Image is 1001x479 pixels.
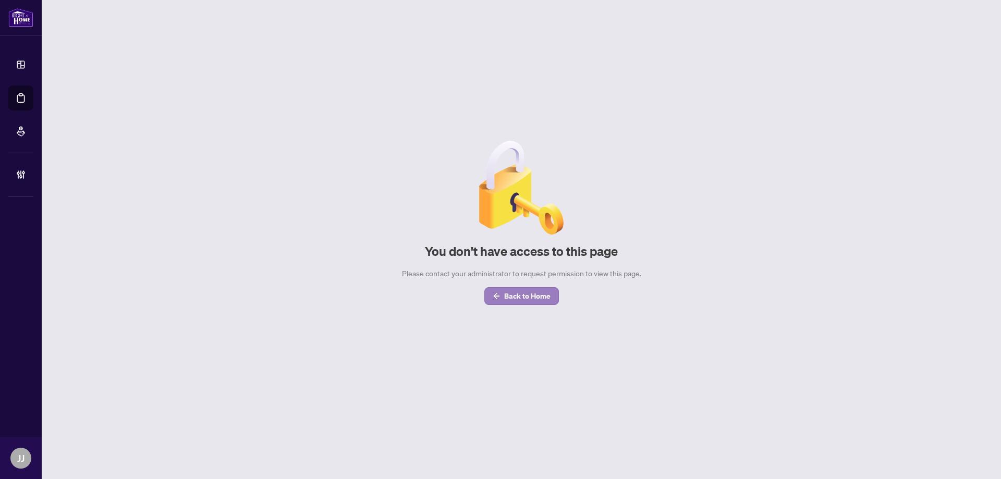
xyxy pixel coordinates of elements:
img: logo [8,8,33,27]
span: JJ [17,451,25,465]
span: Back to Home [504,288,551,304]
h2: You don't have access to this page [425,243,618,260]
div: Please contact your administrator to request permission to view this page. [402,268,641,279]
button: Back to Home [484,287,559,305]
span: arrow-left [493,292,500,300]
button: Open asap [959,443,991,474]
img: Null State Icon [474,141,568,235]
